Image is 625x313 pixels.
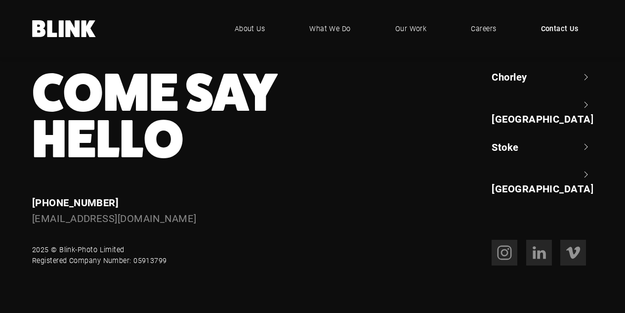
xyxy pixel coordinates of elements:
[492,70,593,84] a: Chorley
[395,23,427,34] span: Our Work
[32,244,167,266] div: 2025 © Blink-Photo Limited Registered Company Number: 05913799
[309,23,351,34] span: What We Do
[456,14,511,44] a: Careers
[294,14,366,44] a: What We Do
[32,196,119,209] a: [PHONE_NUMBER]
[220,14,280,44] a: About Us
[492,168,593,196] a: [GEOGRAPHIC_DATA]
[32,70,363,163] h3: Come Say Hello
[235,23,265,34] span: About Us
[471,23,496,34] span: Careers
[32,20,96,37] a: Home
[492,98,593,126] a: [GEOGRAPHIC_DATA]
[541,23,579,34] span: Contact Us
[526,14,593,44] a: Contact Us
[380,14,442,44] a: Our Work
[492,140,593,154] a: Stoke
[32,212,197,224] a: [EMAIL_ADDRESS][DOMAIN_NAME]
